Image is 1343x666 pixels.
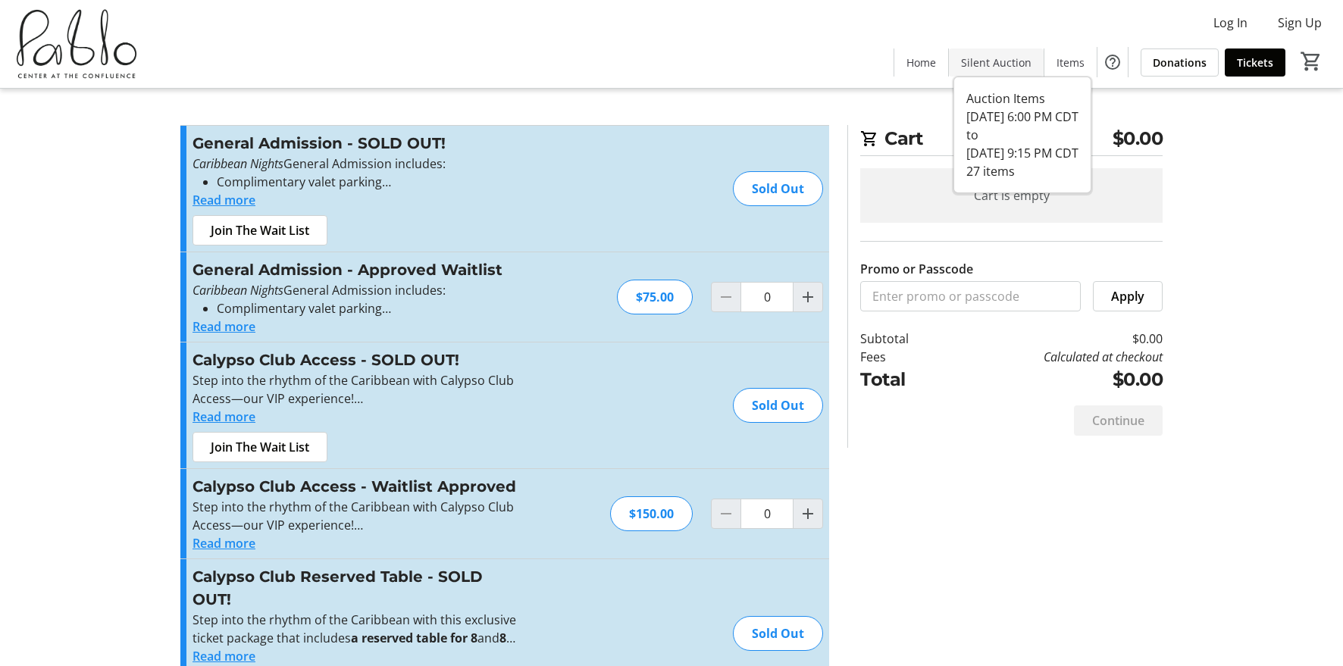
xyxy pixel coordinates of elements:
div: 27 items [966,162,1078,180]
h3: Calypso Club Access - SOLD OUT! [193,349,524,371]
h3: Calypso Club Access - Waitlist Approved [193,475,524,498]
span: Donations [1153,55,1207,70]
a: Donations [1141,48,1219,77]
button: Read more [193,408,255,426]
input: General Admission - Approved Waitlist Quantity [740,282,794,312]
div: $75.00 [617,280,693,314]
td: $0.00 [948,330,1163,348]
p: General Admission includes: [193,155,524,173]
button: Increment by one [794,499,822,528]
div: $150.00 [610,496,693,531]
a: Silent Auction [949,48,1044,77]
a: Tickets [1225,48,1285,77]
p: General Admission includes: [193,281,524,299]
td: Fees [860,348,948,366]
p: Step into the rhythm of the Caribbean with this exclusive ticket package that includes and —our u... [193,611,524,647]
span: Log In [1213,14,1248,32]
td: Subtotal [860,330,948,348]
em: Caribbean Nights [193,155,283,172]
span: Join The Wait List [211,221,309,239]
li: Complimentary valet parking [217,173,524,191]
button: Read more [193,191,255,209]
td: Total [860,366,948,393]
button: Apply [1093,281,1163,311]
li: Complimentary valet parking [217,299,524,317]
span: Items [1057,55,1085,70]
h3: Calypso Club Reserved Table - SOLD OUT! [193,565,524,611]
div: to [966,126,1078,144]
span: Tickets [1237,55,1273,70]
img: Pablo Center's Logo [9,6,144,82]
td: $0.00 [948,366,1163,393]
div: [DATE] 6:00 PM CDT [966,108,1078,126]
label: Promo or Passcode [860,260,973,278]
button: Sign Up [1266,11,1334,35]
h2: Cart [860,125,1163,156]
button: Increment by one [794,283,822,311]
strong: a reserved table for 8 [351,630,477,646]
h3: General Admission - SOLD OUT! [193,132,524,155]
span: $0.00 [1113,125,1163,152]
span: Home [906,55,936,70]
div: Cart is empty [860,168,1163,223]
button: Read more [193,647,255,665]
button: Log In [1201,11,1260,35]
a: Items [1044,48,1097,77]
p: Step into the rhythm of the Caribbean with Calypso Club Access—our VIP experience! [193,498,524,534]
div: Sold Out [733,171,823,206]
input: Enter promo or passcode [860,281,1081,311]
button: Join The Wait List [193,215,327,245]
button: Join The Wait List [193,432,327,462]
h3: General Admission - Approved Waitlist [193,258,524,281]
button: Read more [193,317,255,336]
span: Join The Wait List [211,438,309,456]
div: Auction Items [966,89,1078,108]
div: Sold Out [733,616,823,651]
button: Cart [1298,48,1325,75]
span: Sign Up [1278,14,1322,32]
input: Calypso Club Access - Waitlist Approved Quantity [740,499,794,529]
em: Caribbean Nights [193,282,283,299]
button: Help [1097,47,1128,77]
span: Silent Auction [961,55,1032,70]
span: Apply [1111,287,1144,305]
td: Calculated at checkout [948,348,1163,366]
button: Read more [193,534,255,552]
div: [DATE] 9:15 PM CDT [966,144,1078,162]
p: Step into the rhythm of the Caribbean with Calypso Club Access—our VIP experience! [193,371,524,408]
a: Home [894,48,948,77]
div: Sold Out [733,388,823,423]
